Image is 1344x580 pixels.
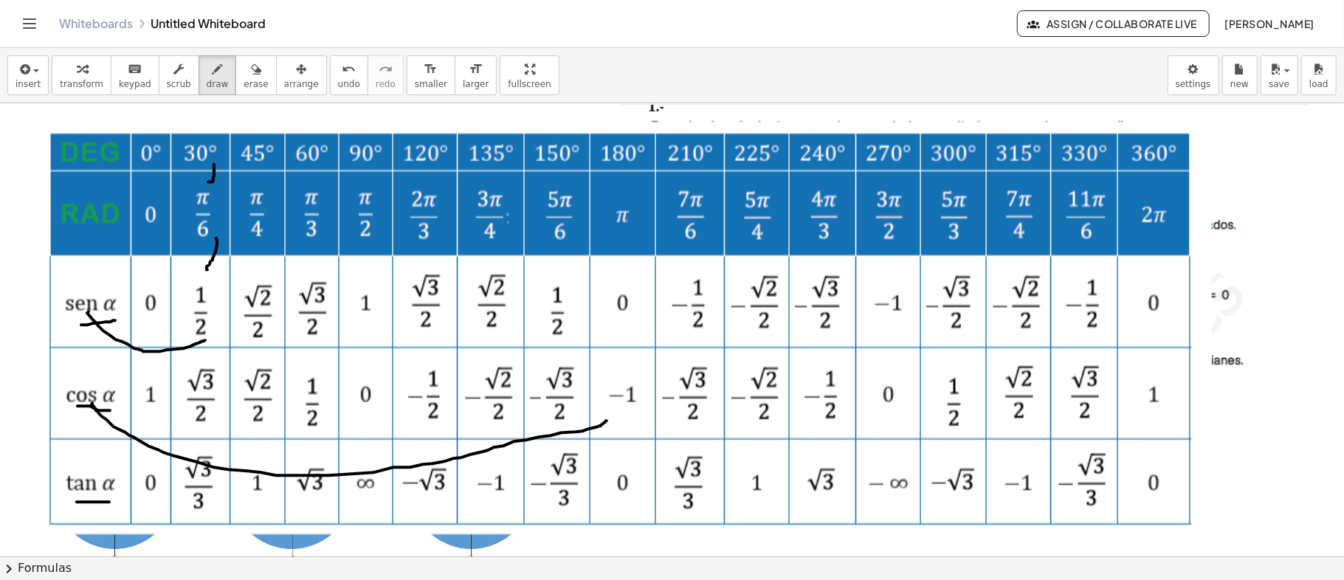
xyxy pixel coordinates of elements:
[338,79,360,89] span: undo
[235,55,276,95] button: erase
[376,79,396,89] span: redo
[207,79,229,89] span: draw
[455,55,497,95] button: format_sizelarger
[330,55,368,95] button: undoundo
[1168,55,1219,95] button: settings
[1269,79,1289,89] span: save
[159,55,199,95] button: scrub
[368,55,404,95] button: redoredo
[111,55,159,95] button: keyboardkeypad
[463,79,489,89] span: larger
[508,79,551,89] span: fullscreen
[52,55,111,95] button: transform
[1261,55,1298,95] button: save
[18,12,41,35] button: Toggle navigation
[342,61,356,78] i: undo
[1230,79,1249,89] span: new
[167,79,191,89] span: scrub
[1017,10,1210,37] button: Assign / Collaborate Live
[424,61,438,78] i: format_size
[119,79,151,89] span: keypad
[15,79,41,89] span: insert
[59,16,133,31] a: Whiteboards
[1176,79,1211,89] span: settings
[1030,17,1197,30] span: Assign / Collaborate Live
[407,55,455,95] button: format_sizesmaller
[199,55,237,95] button: draw
[128,61,142,78] i: keyboard
[1301,55,1337,95] button: load
[284,79,319,89] span: arrange
[500,55,559,95] button: fullscreen
[379,61,393,78] i: redo
[469,61,483,78] i: format_size
[1224,17,1314,30] span: [PERSON_NAME]
[60,79,103,89] span: transform
[7,55,49,95] button: insert
[276,55,327,95] button: arrange
[415,79,447,89] span: smaller
[244,79,268,89] span: erase
[1309,79,1329,89] span: load
[1222,55,1258,95] button: new
[1213,10,1326,37] button: [PERSON_NAME]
